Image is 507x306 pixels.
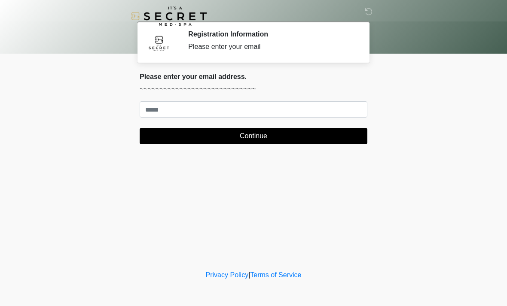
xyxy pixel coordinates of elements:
a: Privacy Policy [206,271,249,279]
img: It's A Secret Med Spa Logo [131,6,207,26]
h2: Registration Information [188,30,354,38]
a: Terms of Service [250,271,301,279]
p: ~~~~~~~~~~~~~~~~~~~~~~~~~~~~~ [140,84,367,94]
div: Please enter your email [188,42,354,52]
img: Agent Avatar [146,30,172,56]
button: Continue [140,128,367,144]
a: | [248,271,250,279]
h2: Please enter your email address. [140,73,367,81]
